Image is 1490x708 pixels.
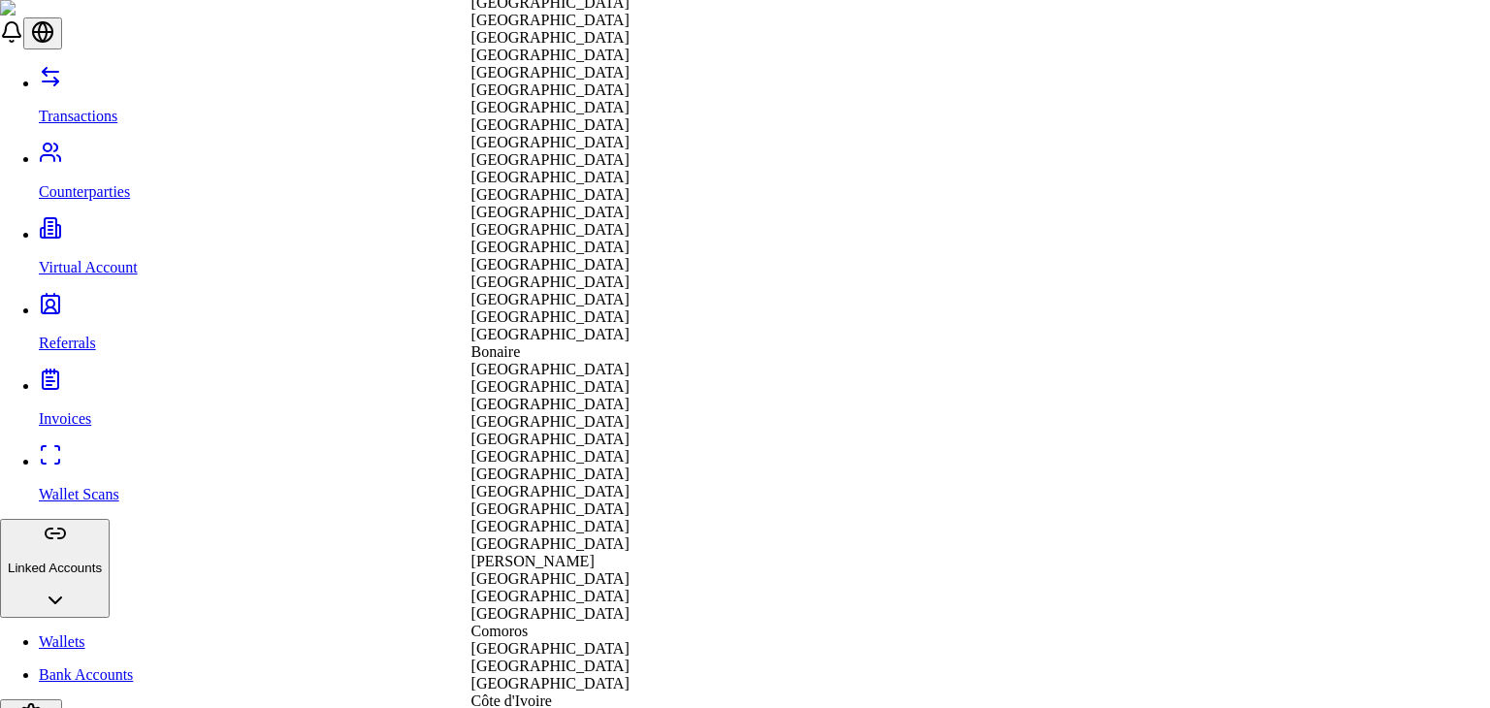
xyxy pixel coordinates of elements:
[471,658,630,674] span: [GEOGRAPHIC_DATA]
[471,448,630,465] span: [GEOGRAPHIC_DATA]
[471,116,630,133] span: [GEOGRAPHIC_DATA]
[471,605,630,622] span: [GEOGRAPHIC_DATA]
[471,466,630,482] span: [GEOGRAPHIC_DATA]
[471,553,595,569] span: [PERSON_NAME]
[471,623,529,639] span: Comoros
[471,134,630,150] span: [GEOGRAPHIC_DATA]
[471,29,630,46] span: [GEOGRAPHIC_DATA]
[471,343,521,360] span: Bonaire
[471,396,630,412] span: [GEOGRAPHIC_DATA]
[471,378,630,395] span: [GEOGRAPHIC_DATA]
[471,81,630,98] span: [GEOGRAPHIC_DATA]
[471,151,630,168] span: [GEOGRAPHIC_DATA]
[471,483,630,499] span: [GEOGRAPHIC_DATA]
[471,239,630,255] span: [GEOGRAPHIC_DATA]
[471,47,630,63] span: [GEOGRAPHIC_DATA]
[471,256,630,273] span: [GEOGRAPHIC_DATA]
[471,413,630,430] span: [GEOGRAPHIC_DATA]
[471,518,630,534] span: [GEOGRAPHIC_DATA]
[471,221,630,238] span: [GEOGRAPHIC_DATA]
[471,640,630,657] span: [GEOGRAPHIC_DATA]
[471,169,630,185] span: [GEOGRAPHIC_DATA]
[471,186,630,203] span: [GEOGRAPHIC_DATA]
[471,570,630,587] span: [GEOGRAPHIC_DATA]
[471,361,630,377] span: [GEOGRAPHIC_DATA]
[471,675,630,692] span: [GEOGRAPHIC_DATA]
[471,274,630,290] span: [GEOGRAPHIC_DATA]
[471,500,630,517] span: [GEOGRAPHIC_DATA]
[471,431,630,447] span: [GEOGRAPHIC_DATA]
[471,12,630,28] span: [GEOGRAPHIC_DATA]
[471,64,630,80] span: [GEOGRAPHIC_DATA]
[471,204,630,220] span: [GEOGRAPHIC_DATA]
[471,291,630,307] span: [GEOGRAPHIC_DATA]
[471,308,630,325] span: [GEOGRAPHIC_DATA]
[471,99,630,115] span: [GEOGRAPHIC_DATA]
[471,588,630,604] span: [GEOGRAPHIC_DATA]
[471,326,630,342] span: [GEOGRAPHIC_DATA]
[471,535,630,552] span: [GEOGRAPHIC_DATA]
